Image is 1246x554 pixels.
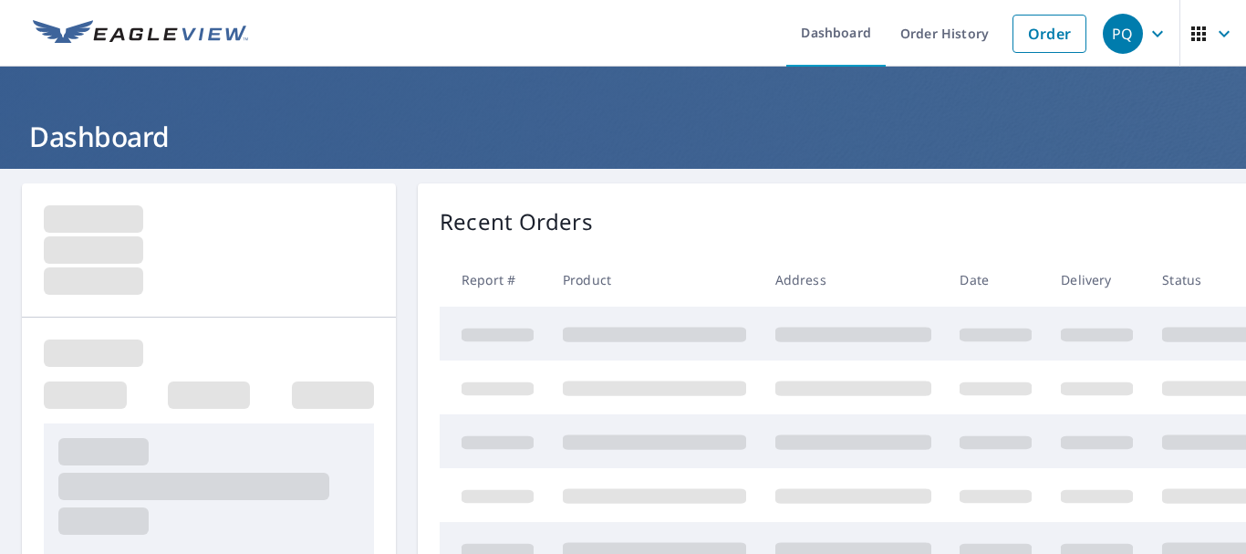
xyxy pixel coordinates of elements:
th: Address [761,253,946,307]
th: Date [945,253,1046,307]
th: Delivery [1046,253,1147,307]
a: Order [1012,15,1086,53]
p: Recent Orders [440,205,593,238]
th: Product [548,253,761,307]
div: PQ [1103,14,1143,54]
th: Report # [440,253,548,307]
img: EV Logo [33,20,248,47]
h1: Dashboard [22,118,1224,155]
